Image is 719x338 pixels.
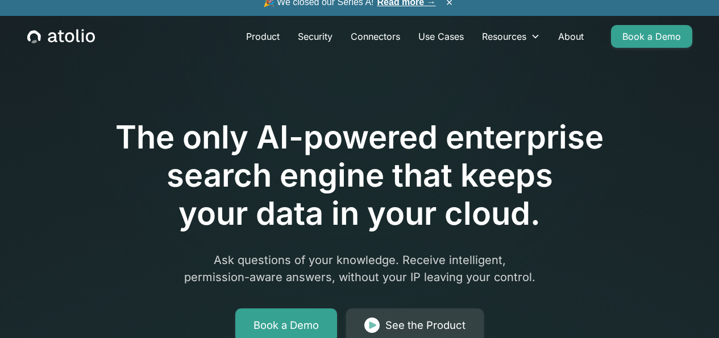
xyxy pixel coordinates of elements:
h1: The only AI-powered enterprise search engine that keeps your data in your cloud. [69,118,651,233]
a: Product [237,25,289,48]
div: Resources [473,25,549,48]
a: home [27,29,95,44]
a: Connectors [342,25,409,48]
div: See the Product [385,318,466,333]
a: Use Cases [409,25,473,48]
p: Ask questions of your knowledge. Receive intelligent, permission-aware answers, without your IP l... [142,252,578,286]
a: About [549,25,593,48]
a: Security [289,25,342,48]
div: Resources [482,30,526,43]
a: Book a Demo [611,25,692,48]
